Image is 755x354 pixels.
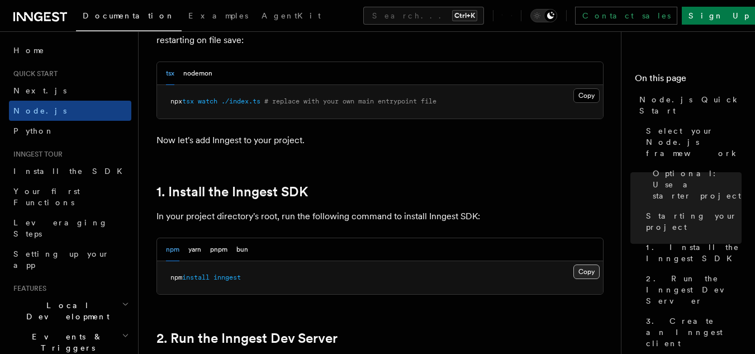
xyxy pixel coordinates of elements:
a: Documentation [76,3,182,31]
span: Next.js [13,86,67,95]
span: Select your Node.js framework [646,125,742,159]
a: 2. Run the Inngest Dev Server [642,268,742,311]
button: Local Development [9,295,131,327]
a: AgentKit [255,3,327,30]
a: Starting your project [642,206,742,237]
span: ./index.ts [221,97,260,105]
span: Your first Functions [13,187,80,207]
button: bun [236,238,248,261]
button: Search...Ctrl+K [363,7,484,25]
a: Home [9,40,131,60]
span: watch [198,97,217,105]
a: Your first Functions [9,181,131,213]
span: Node.js [13,106,67,115]
span: 1. Install the Inngest SDK [646,242,742,264]
a: Node.js Quick Start [635,89,742,121]
a: Leveraging Steps [9,213,131,244]
span: Events & Triggers [9,331,122,353]
h4: On this page [635,72,742,89]
span: Quick start [9,69,58,78]
span: Examples [188,11,248,20]
a: Python [9,121,131,141]
p: In your project directory's root, run the following command to install Inngest SDK: [156,209,604,224]
span: Home [13,45,45,56]
a: Setting up your app [9,244,131,275]
a: 3. Create an Inngest client [642,311,742,353]
span: Features [9,284,46,293]
a: Next.js [9,81,131,101]
span: Node.js Quick Start [639,94,742,116]
button: tsx [166,62,174,85]
a: Examples [182,3,255,30]
span: install [182,273,210,281]
span: Python [13,126,54,135]
span: Documentation [83,11,175,20]
a: Contact sales [575,7,677,25]
span: 2. Run the Inngest Dev Server [646,273,742,306]
a: Node.js [9,101,131,121]
a: 1. Install the Inngest SDK [156,184,308,200]
a: Optional: Use a starter project [648,163,742,206]
a: Install the SDK [9,161,131,181]
button: pnpm [210,238,227,261]
span: Setting up your app [13,249,110,270]
span: Optional: Use a starter project [653,168,742,201]
span: AgentKit [262,11,321,20]
span: Local Development [9,300,122,322]
button: Copy [573,265,600,279]
a: Select your Node.js framework [642,121,742,163]
p: Start your server using your typical script. We recommend using something like or for automatical... [156,16,604,48]
a: 2. Run the Inngest Dev Server [156,331,338,346]
button: Toggle dark mode [530,9,557,22]
button: npm [166,238,179,261]
button: nodemon [183,62,212,85]
span: 3. Create an Inngest client [646,315,742,349]
span: npm [170,273,182,281]
button: yarn [188,238,201,261]
span: inngest [213,273,241,281]
span: npx [170,97,182,105]
a: 1. Install the Inngest SDK [642,237,742,268]
span: Leveraging Steps [13,218,108,238]
button: Copy [573,88,600,103]
span: # replace with your own main entrypoint file [264,97,436,105]
p: Now let's add Inngest to your project. [156,133,604,148]
span: Starting your project [646,210,742,233]
span: Install the SDK [13,167,129,176]
span: Inngest tour [9,150,63,159]
kbd: Ctrl+K [452,10,477,21]
span: tsx [182,97,194,105]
